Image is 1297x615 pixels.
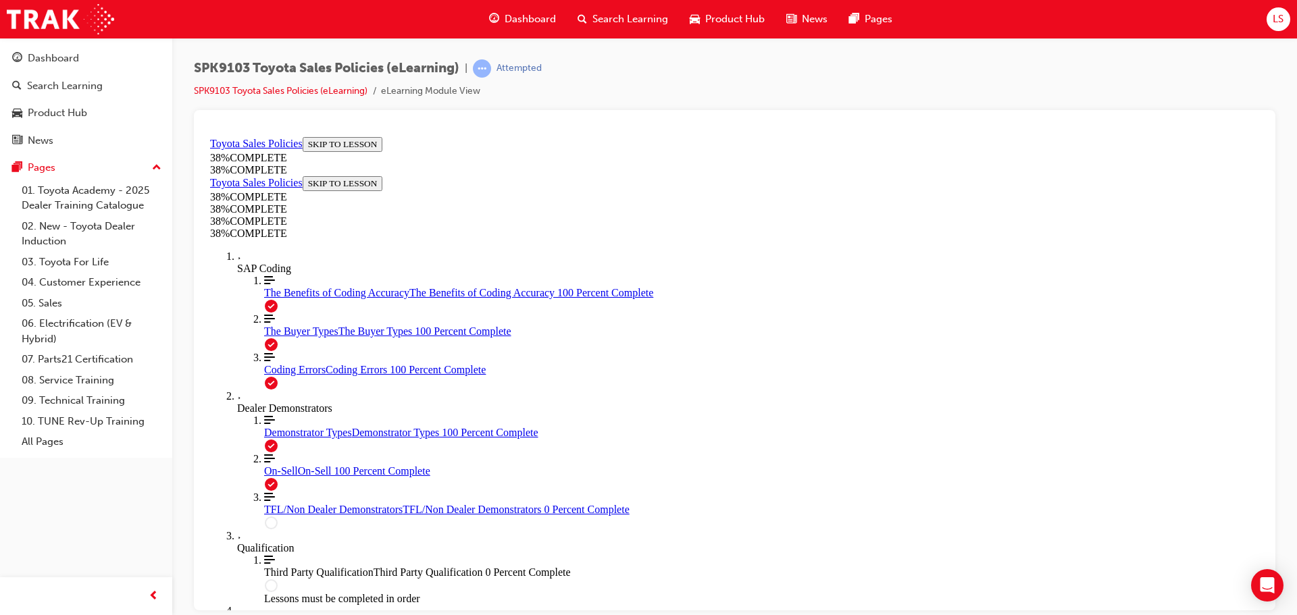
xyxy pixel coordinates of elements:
[578,11,587,28] span: search-icon
[489,11,499,28] span: guage-icon
[205,155,449,167] span: The Benefits of Coding Accuracy 100 Percent Complete
[198,372,424,383] span: TFL/Non Dealer Demonstrators 0 Percent Complete
[16,370,167,391] a: 08. Service Training
[473,59,491,78] span: learningRecordVerb_ATTEMPT-icon
[28,51,79,66] div: Dashboard
[152,159,161,177] span: up-icon
[28,133,53,149] div: News
[121,232,281,244] span: Coding Errors 100 Percent Complete
[27,78,103,94] div: Search Learning
[5,155,167,180] button: Pages
[12,53,22,65] span: guage-icon
[59,220,1054,244] a: Coding Errors 100 Percent Complete
[59,283,1054,307] a: Demonstrator Types 100 Percent Complete
[705,11,765,27] span: Product Hub
[12,80,22,92] span: search-icon
[134,194,307,205] span: The Buyer Types 100 Percent Complete
[5,5,1054,45] section: Course Information
[5,6,98,18] a: Toyota Sales Policies
[5,101,167,126] a: Product Hub
[1267,7,1290,31] button: LS
[690,11,700,28] span: car-icon
[1251,569,1283,601] div: Open Intercom Messenger
[93,333,226,345] span: On-Sell 100 Percent Complete
[16,180,167,216] a: 01. Toyota Academy - 2025 Dealer Training Catalogue
[5,96,1054,108] div: 38 % COMPLETE
[32,271,1054,283] div: Dealer Demonstrators
[5,45,184,84] section: Course Information
[849,11,859,28] span: pages-icon
[59,143,1054,167] a: The Benefits of Coding Accuracy 100 Percent Complete
[32,423,1054,473] div: Course Section for Qualification, with 1 Lessons
[5,46,167,71] a: Dashboard
[59,155,205,167] span: The Benefits of Coding Accuracy
[32,119,1054,143] div: Toggle SAP Coding Section
[59,194,134,205] span: The Buyer Types
[59,372,198,383] span: TFL/Non Dealer Demonstrators
[28,105,87,121] div: Product Hub
[16,313,167,349] a: 06. Electrification (EV & Hybrid)
[5,128,167,153] a: News
[169,435,366,446] span: Third Party Qualification 0 Percent Complete
[5,32,1054,45] div: 38 % COMPLETE
[32,131,1054,143] div: SAP Coding
[32,283,1054,398] div: Course Section for Dealer Demonstrators, with 3 Lessons
[32,143,1054,259] div: Course Section for SAP Coding , with 3 Lessons
[478,5,567,33] a: guage-iconDashboard
[59,360,1054,384] a: TFL/Non Dealer Demonstrators 0 Percent Complete
[59,423,1054,447] span: The Third Party Qualification lesson is currently unavailable: Lessons must be completed in order
[5,43,167,155] button: DashboardSearch LearningProduct HubNews
[5,20,1054,32] div: 38 % COMPLETE
[32,398,1054,423] div: Toggle Qualification Section
[194,85,367,97] a: SPK9103 Toyota Sales Policies (eLearning)
[32,410,1054,423] div: Qualification
[147,295,334,306] span: Demonstrator Types 100 Percent Complete
[59,461,215,473] span: Lessons must be completed in order
[98,5,178,20] button: SKIP TO LESSON
[59,295,147,306] span: Demonstrator Types
[59,232,121,244] span: Coding Errors
[16,272,167,293] a: 04. Customer Experience
[32,473,1054,498] div: Toggle RDR & Delivery Section
[59,435,169,446] span: Third Party Qualification
[16,216,167,252] a: 02. New - Toyota Dealer Induction
[28,160,55,176] div: Pages
[865,11,892,27] span: Pages
[802,11,828,27] span: News
[16,431,167,452] a: All Pages
[7,4,114,34] img: Trak
[16,390,167,411] a: 09. Technical Training
[5,45,98,57] a: Toyota Sales Policies
[592,11,668,27] span: Search Learning
[16,252,167,273] a: 03. Toyota For Life
[98,45,178,59] button: SKIP TO LESSON
[16,411,167,432] a: 10. TUNE Rev-Up Training
[465,61,467,76] span: |
[505,11,556,27] span: Dashboard
[775,5,838,33] a: news-iconNews
[567,5,679,33] a: search-iconSearch Learning
[149,588,159,605] span: prev-icon
[5,74,167,99] a: Search Learning
[786,11,796,28] span: news-icon
[59,182,1054,206] a: The Buyer Types 100 Percent Complete
[5,59,184,72] div: 38 % COMPLETE
[16,349,167,370] a: 07. Parts21 Certification
[838,5,903,33] a: pages-iconPages
[381,84,480,99] li: eLearning Module View
[32,259,1054,283] div: Toggle Dealer Demonstrators Section
[1273,11,1283,27] span: LS
[16,293,167,314] a: 05. Sales
[12,135,22,147] span: news-icon
[12,162,22,174] span: pages-icon
[59,333,93,345] span: On-Sell
[12,107,22,119] span: car-icon
[5,72,184,84] div: 38 % COMPLETE
[5,84,1054,96] div: 38 % COMPLETE
[59,321,1054,346] a: On-Sell 100 Percent Complete
[497,62,542,75] div: Attempted
[679,5,775,33] a: car-iconProduct Hub
[194,61,459,76] span: SPK9103 Toyota Sales Policies (eLearning)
